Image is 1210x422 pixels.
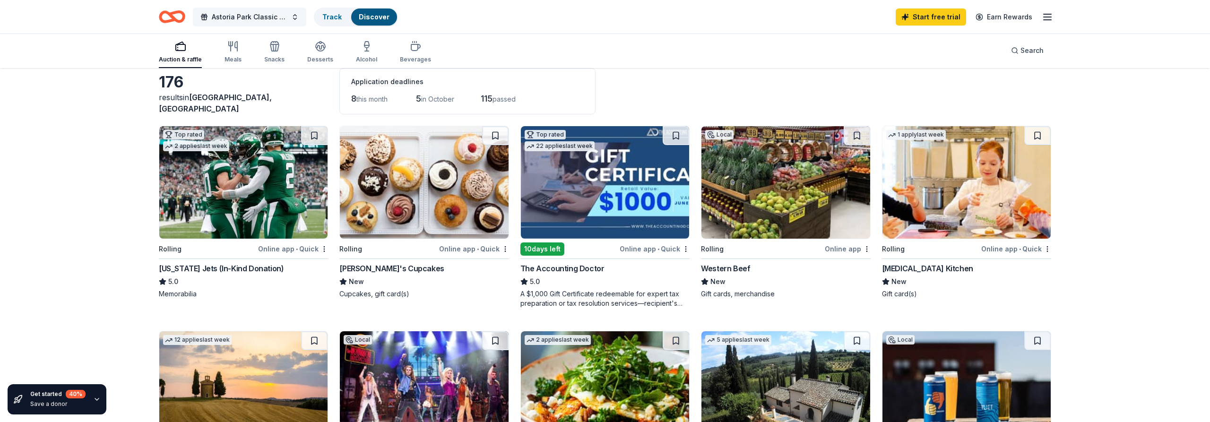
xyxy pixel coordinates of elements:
[620,243,690,255] div: Online app Quick
[477,245,479,253] span: •
[525,141,595,151] div: 22 applies last week
[258,243,328,255] div: Online app Quick
[159,37,202,68] button: Auction & raffle
[701,263,750,274] div: Western Beef
[159,126,328,299] a: Image for New York Jets (In-Kind Donation)Top rated2 applieslast weekRollingOnline app•Quick[US_S...
[1019,245,1021,253] span: •
[307,37,333,68] button: Desserts
[339,263,444,274] div: [PERSON_NAME]'s Cupcakes
[340,126,508,239] img: Image for Molly's Cupcakes
[339,126,509,299] a: Image for Molly's CupcakesRollingOnline app•Quick[PERSON_NAME]'s CupcakesNewCupcakes, gift card(s)
[168,276,178,287] span: 5.0
[356,56,377,63] div: Alcohol
[520,126,690,308] a: Image for The Accounting DoctorTop rated22 applieslast week10days leftOnline app•QuickThe Account...
[159,92,328,114] div: results
[416,94,421,103] span: 5
[351,94,356,103] span: 8
[520,242,564,256] div: 10 days left
[159,93,272,113] span: in
[359,13,389,21] a: Discover
[159,56,202,63] div: Auction & raffle
[193,8,306,26] button: Astoria Park Classic Car Show
[159,263,284,274] div: [US_STATE] Jets (In-Kind Donation)
[159,289,328,299] div: Memorabilia
[314,8,398,26] button: TrackDiscover
[886,335,915,344] div: Local
[159,6,185,28] a: Home
[520,289,690,308] div: A $1,000 Gift Certificate redeemable for expert tax preparation or tax resolution services—recipi...
[525,335,591,345] div: 2 applies last week
[30,400,86,408] div: Save a donor
[710,276,726,287] span: New
[66,390,86,398] div: 40 %
[400,56,431,63] div: Beverages
[30,390,86,398] div: Get started
[981,243,1051,255] div: Online app Quick
[825,243,871,255] div: Online app
[159,126,328,239] img: Image for New York Jets (In-Kind Donation)
[339,289,509,299] div: Cupcakes, gift card(s)
[882,126,1051,239] img: Image for Taste Buds Kitchen
[163,141,229,151] div: 2 applies last week
[356,37,377,68] button: Alcohol
[421,95,454,103] span: in October
[400,37,431,68] button: Beverages
[521,126,689,239] img: Image for The Accounting Doctor
[1020,45,1044,56] span: Search
[225,56,242,63] div: Meals
[970,9,1038,26] a: Earn Rewards
[882,289,1051,299] div: Gift card(s)
[339,243,362,255] div: Rolling
[701,289,870,299] div: Gift cards, merchandise
[1003,41,1051,60] button: Search
[212,11,287,23] span: Astoria Park Classic Car Show
[886,130,946,140] div: 1 apply last week
[264,37,285,68] button: Snacks
[701,243,724,255] div: Rolling
[657,245,659,253] span: •
[882,263,973,274] div: [MEDICAL_DATA] Kitchen
[439,243,509,255] div: Online app Quick
[520,263,605,274] div: The Accounting Doctor
[349,276,364,287] span: New
[882,243,905,255] div: Rolling
[351,76,584,87] div: Application deadlines
[525,130,566,139] div: Top rated
[159,93,272,113] span: [GEOGRAPHIC_DATA], [GEOGRAPHIC_DATA]
[344,335,372,344] div: Local
[307,56,333,63] div: Desserts
[159,243,181,255] div: Rolling
[481,94,493,103] span: 115
[896,9,966,26] a: Start free trial
[705,335,771,345] div: 5 applies last week
[225,37,242,68] button: Meals
[356,95,388,103] span: this month
[163,130,204,139] div: Top rated
[163,335,232,345] div: 12 applies last week
[891,276,907,287] span: New
[701,126,870,299] a: Image for Western BeefLocalRollingOnline appWestern BeefNewGift cards, merchandise
[705,130,734,139] div: Local
[882,126,1051,299] a: Image for Taste Buds Kitchen1 applylast weekRollingOnline app•Quick[MEDICAL_DATA] KitchenNewGift ...
[322,13,342,21] a: Track
[530,276,540,287] span: 5.0
[264,56,285,63] div: Snacks
[493,95,516,103] span: passed
[701,126,870,239] img: Image for Western Beef
[296,245,298,253] span: •
[159,73,328,92] div: 176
